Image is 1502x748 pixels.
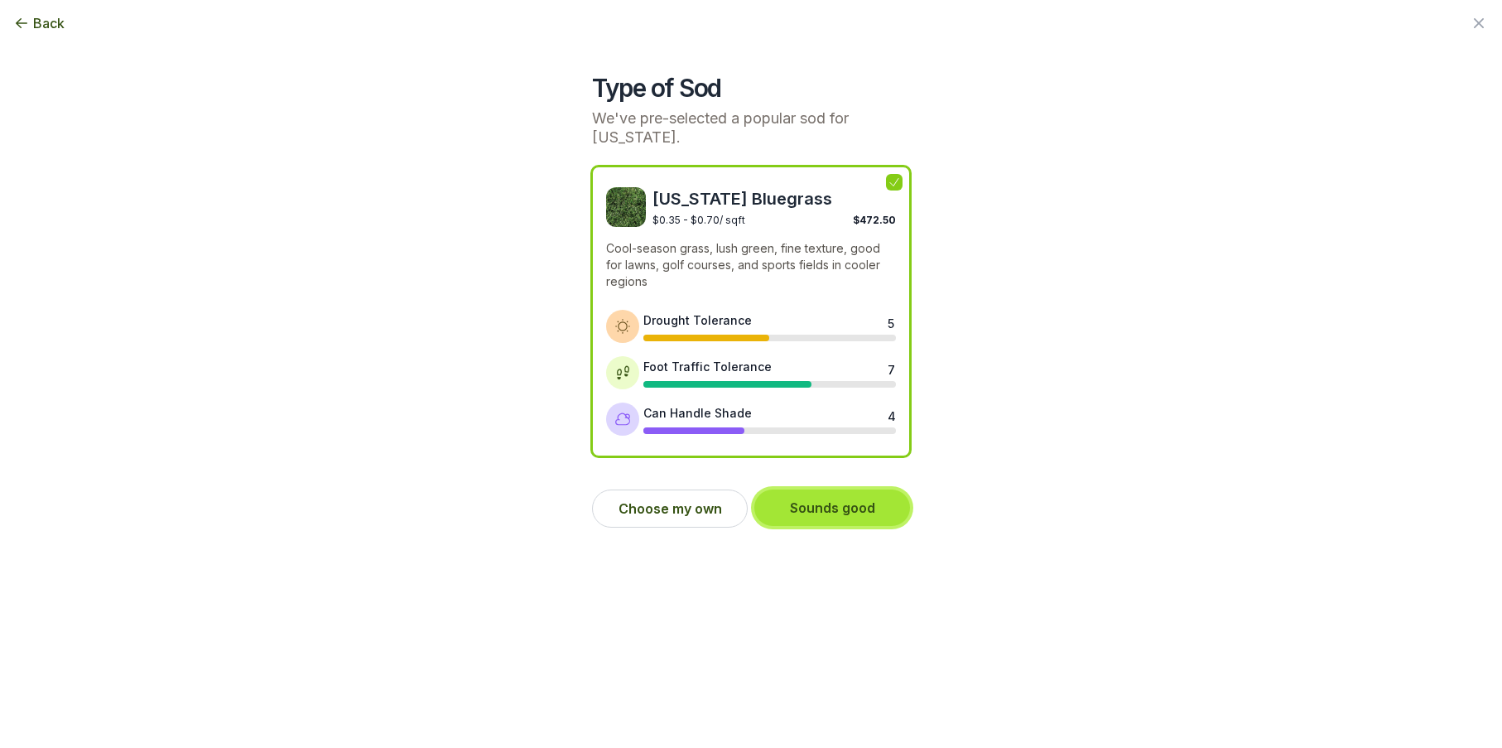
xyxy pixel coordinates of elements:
button: Choose my own [592,490,748,528]
h2: Type of Sod [592,73,910,103]
span: Back [33,13,65,33]
p: Cool-season grass, lush green, fine texture, good for lawns, golf courses, and sports fields in c... [606,240,896,290]
span: $0.35 - $0.70 / sqft [652,214,745,226]
div: 5 [888,315,894,328]
div: Can Handle Shade [643,404,752,422]
div: Foot Traffic Tolerance [643,358,772,375]
span: $472.50 [853,214,896,226]
div: Drought Tolerance [643,311,752,329]
button: Back [13,13,65,33]
span: [US_STATE] Bluegrass [652,187,896,210]
div: 7 [888,361,894,374]
img: Kentucky Bluegrass sod image [606,187,646,227]
button: Sounds good [754,490,910,526]
p: We've pre-selected a popular sod for [US_STATE]. [592,109,910,147]
img: Drought tolerance icon [614,318,631,335]
img: Shade tolerance icon [614,411,631,427]
img: Foot traffic tolerance icon [614,364,631,381]
div: 4 [888,408,894,421]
